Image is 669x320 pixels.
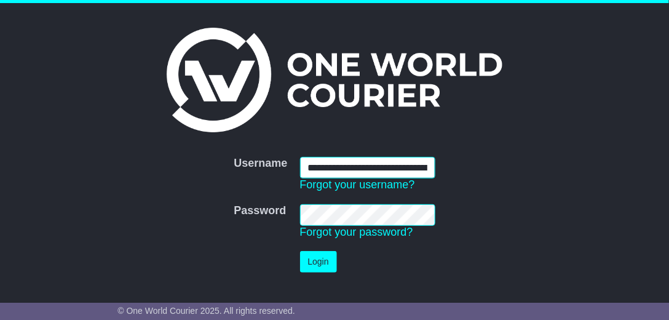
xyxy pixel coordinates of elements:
[117,306,295,316] span: © One World Courier 2025. All rights reserved.
[300,178,415,191] a: Forgot your username?
[234,204,286,218] label: Password
[300,226,413,238] a: Forgot your password?
[234,157,287,170] label: Username
[167,28,502,132] img: One World
[300,251,337,273] button: Login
